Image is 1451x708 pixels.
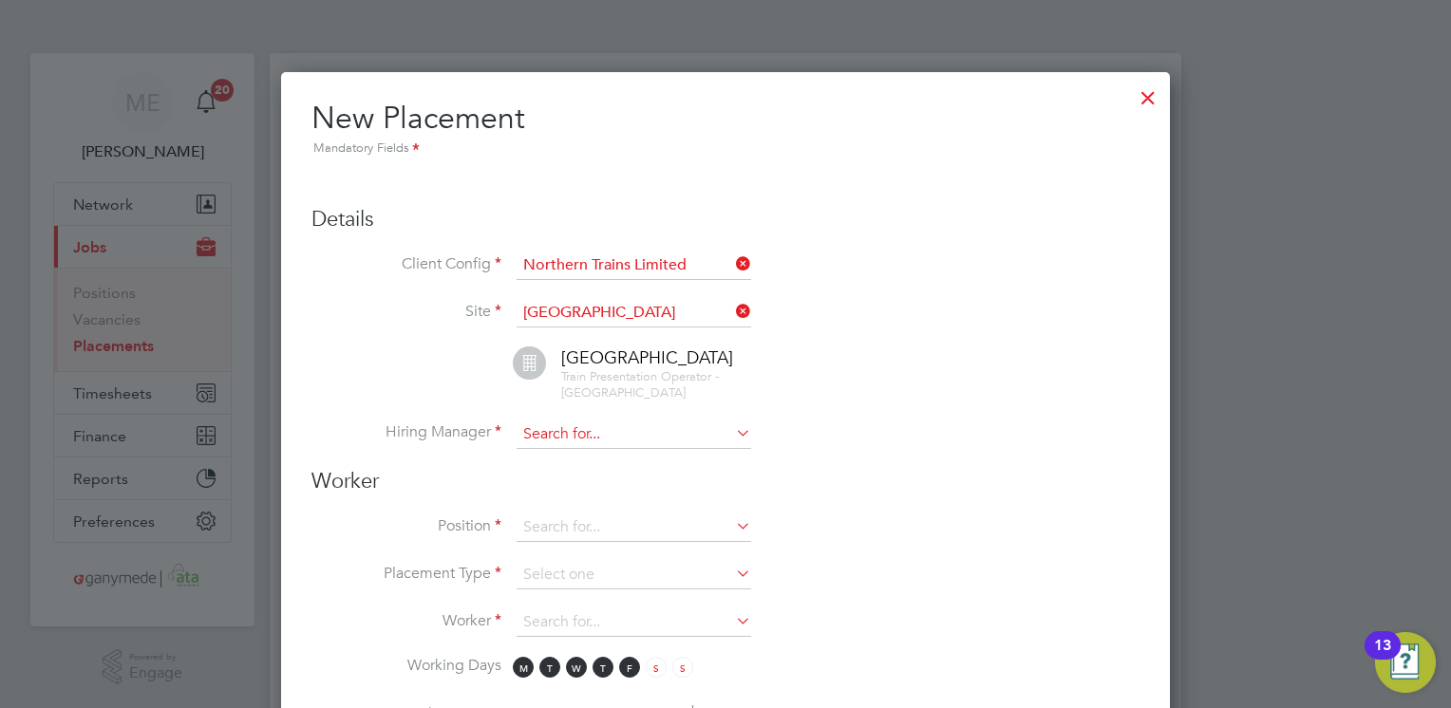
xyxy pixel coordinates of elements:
div: Mandatory Fields [311,139,1140,159]
span: W [566,657,587,678]
input: Search for... [517,252,751,280]
h3: Details [311,206,1140,233]
div: 13 [1374,645,1391,670]
span: M [513,657,534,678]
span: T [539,657,560,678]
span: [GEOGRAPHIC_DATA] [561,346,733,368]
input: Search for... [517,513,751,542]
label: Client Config [311,254,501,274]
label: Position [311,516,501,536]
input: Search for... [517,608,751,637]
h2: New Placement [311,99,1140,159]
label: Worker [311,611,501,631]
label: Hiring Manager [311,422,501,442]
span: S [646,657,667,678]
input: Select one [517,561,751,589]
h3: Worker [311,468,1140,495]
span: S [672,657,693,678]
label: Working Days [311,656,501,676]
label: Placement Type [311,564,501,584]
label: Site [311,302,501,322]
span: T [593,657,613,678]
input: Search for... [517,299,751,327]
input: Search for... [517,420,751,449]
span: F [619,657,640,678]
button: Open Resource Center, 13 new notifications [1375,632,1436,693]
span: Train Presentation Operator - [GEOGRAPHIC_DATA] [561,368,719,401]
